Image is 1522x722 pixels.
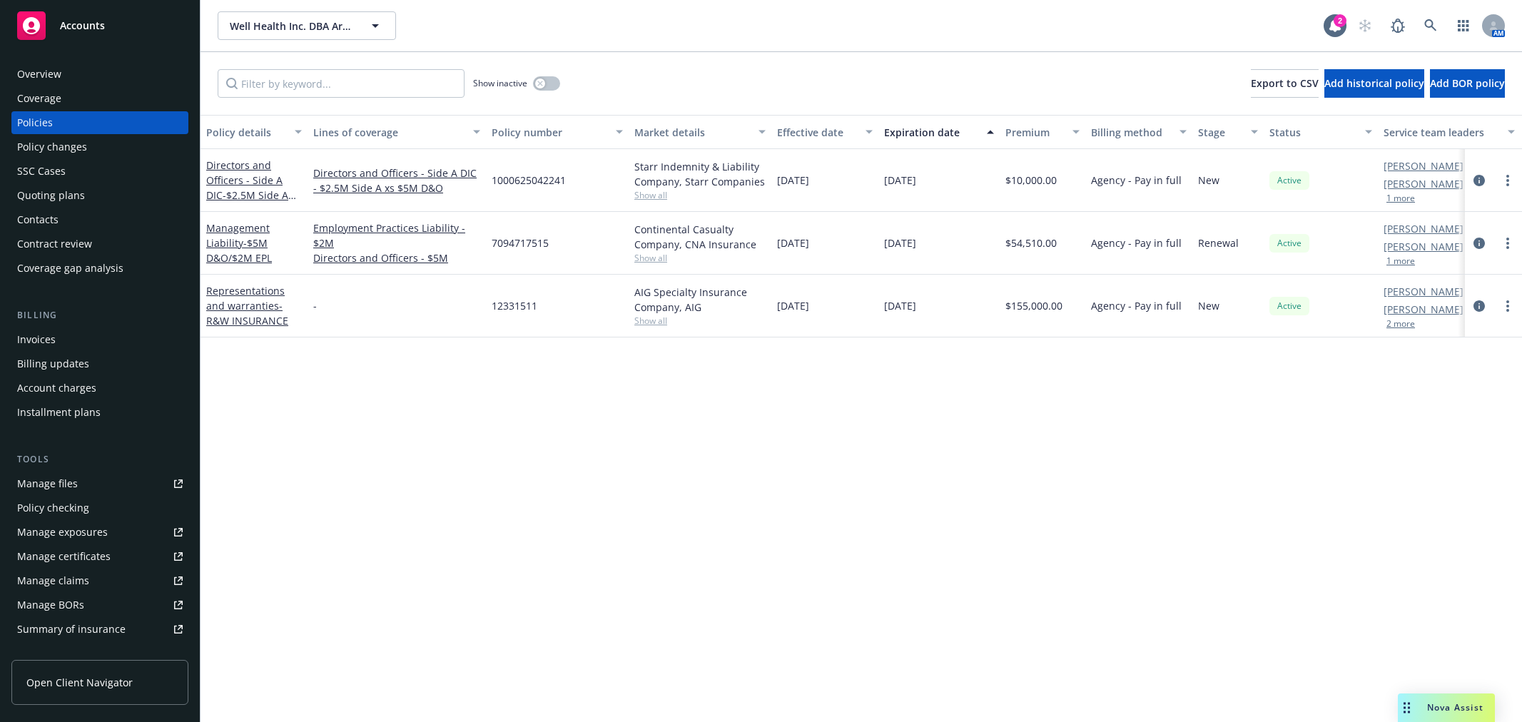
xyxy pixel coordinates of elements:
button: Status [1264,115,1378,149]
a: Summary of insurance [11,618,188,641]
div: Policy checking [17,497,89,519]
div: Installment plans [17,401,101,424]
span: Add BOR policy [1430,76,1505,90]
a: Employment Practices Liability - $2M [313,220,480,250]
div: Manage files [17,472,78,495]
a: Manage BORs [11,594,188,616]
a: Overview [11,63,188,86]
button: Lines of coverage [308,115,486,149]
span: Show all [634,315,766,327]
input: Filter by keyword... [218,69,465,98]
span: [DATE] [884,235,916,250]
span: Export to CSV [1251,76,1319,90]
a: Directors and Officers - Side A DIC - $2.5M Side A xs $5M D&O [313,166,480,195]
div: Stage [1198,125,1242,140]
button: Policy details [201,115,308,149]
span: 12331511 [492,298,537,313]
a: Search [1416,11,1445,40]
span: Show inactive [473,77,527,89]
a: [PERSON_NAME] [1384,239,1463,254]
span: Show all [634,189,766,201]
button: Expiration date [878,115,1000,149]
a: Directors and Officers - $5M [313,250,480,265]
button: Market details [629,115,771,149]
a: [PERSON_NAME] [1384,302,1463,317]
div: Policy details [206,125,286,140]
button: Well Health Inc. DBA Artera [218,11,396,40]
div: Manage certificates [17,545,111,568]
div: Coverage gap analysis [17,257,123,280]
a: Manage claims [11,569,188,592]
a: circleInformation [1471,298,1488,315]
div: Tools [11,452,188,467]
span: - $2.5M Side A XS $5M D&O [206,188,296,217]
a: Manage certificates [11,545,188,568]
a: Policy changes [11,136,188,158]
button: Effective date [771,115,878,149]
div: Service team leaders [1384,125,1499,140]
a: Account charges [11,377,188,400]
a: Manage files [11,472,188,495]
div: Overview [17,63,61,86]
div: Status [1269,125,1356,140]
button: Policy number [486,115,629,149]
button: Export to CSV [1251,69,1319,98]
div: Expiration date [884,125,978,140]
a: Directors and Officers - Side A DIC [206,158,288,217]
span: Agency - Pay in full [1091,298,1182,313]
span: Nova Assist [1427,701,1483,713]
a: [PERSON_NAME] [1384,176,1463,191]
a: Switch app [1449,11,1478,40]
a: more [1499,298,1516,315]
div: Coverage [17,87,61,110]
div: Market details [634,125,750,140]
span: 1000625042241 [492,173,566,188]
span: $10,000.00 [1005,173,1057,188]
button: Stage [1192,115,1264,149]
button: Service team leaders [1378,115,1521,149]
div: 2 [1334,14,1346,27]
span: Add historical policy [1324,76,1424,90]
a: Policies [11,111,188,134]
a: Quoting plans [11,184,188,207]
span: Accounts [60,20,105,31]
a: circleInformation [1471,235,1488,252]
button: Add BOR policy [1430,69,1505,98]
div: Billing method [1091,125,1171,140]
span: Open Client Navigator [26,675,133,690]
div: Policy changes [17,136,87,158]
a: Coverage [11,87,188,110]
a: Start snowing [1351,11,1379,40]
div: Manage exposures [17,521,108,544]
span: 7094717515 [492,235,549,250]
a: Coverage gap analysis [11,257,188,280]
div: Contract review [17,233,92,255]
div: SSC Cases [17,160,66,183]
div: Billing updates [17,352,89,375]
span: Show all [634,252,766,264]
div: Continental Casualty Company, CNA Insurance [634,222,766,252]
a: Contract review [11,233,188,255]
div: Lines of coverage [313,125,465,140]
div: Contacts [17,208,59,231]
div: Account charges [17,377,96,400]
div: Policy number [492,125,607,140]
a: more [1499,235,1516,252]
a: Management Liability [206,221,272,265]
a: circleInformation [1471,172,1488,189]
button: Premium [1000,115,1085,149]
span: Active [1275,174,1304,187]
span: [DATE] [884,298,916,313]
a: SSC Cases [11,160,188,183]
div: Drag to move [1398,693,1416,722]
div: AIG Specialty Insurance Company, AIG [634,285,766,315]
a: more [1499,172,1516,189]
span: Agency - Pay in full [1091,173,1182,188]
div: Quoting plans [17,184,85,207]
div: Billing [11,308,188,322]
a: Installment plans [11,401,188,424]
span: New [1198,298,1219,313]
a: Contacts [11,208,188,231]
a: [PERSON_NAME] [1384,221,1463,236]
button: Nova Assist [1398,693,1495,722]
